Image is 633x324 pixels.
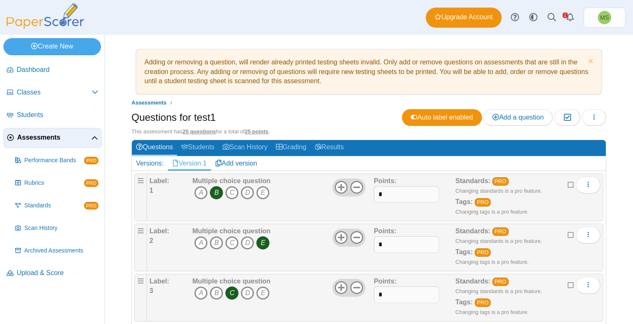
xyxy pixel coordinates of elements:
[84,157,98,164] span: PRO
[225,236,239,250] i: C
[576,227,600,243] button: More options
[131,128,606,135] div: This assessment has for a total of .
[244,128,268,135] u: 25 points
[194,186,208,199] i: A
[194,236,208,250] i: A
[24,224,98,232] span: Scan History
[131,99,167,106] span: Assessments
[12,173,102,193] a: Rubrics PRO
[241,286,254,300] i: D
[311,140,348,156] a: Results
[17,133,91,142] span: Assessments
[475,248,491,257] a: PRO
[3,128,102,148] a: Assessments
[131,110,216,125] h1: Questions for test1
[256,186,270,199] i: E
[129,98,169,108] a: Assessments
[12,241,102,261] a: Archived Assessments
[455,298,473,306] b: Tags:
[149,278,169,285] b: Label:
[455,227,491,235] b: Standards:
[241,236,254,250] i: D
[192,278,270,285] b: Multiple choice question
[17,110,98,120] span: Students
[132,156,168,171] div: Versions:
[576,176,600,193] button: More options
[3,263,102,283] a: Upload & Score
[84,202,98,209] span: PRO
[17,88,92,97] span: Classes
[475,298,491,307] a: PRO
[598,11,611,24] span: Morgan Stefik
[24,156,84,165] span: Performance Bands
[576,277,600,293] button: More options
[12,218,102,238] a: Scan History
[374,177,396,184] b: Points:
[256,236,270,250] i: E
[132,140,177,156] a: Questions
[140,54,597,90] div: Adding or removing a question, will render already printed testing sheets invalid. Only add or re...
[12,151,102,171] a: Performance Bands PRO
[455,259,529,265] small: Changing tags is a pro feature.
[17,268,98,278] span: Upload & Score
[426,8,502,28] a: Upgrade Account
[192,177,270,184] b: Multiple choice question
[210,186,223,199] i: B
[455,188,542,194] small: Changing standards is a pro feature.
[24,247,98,255] span: Archived Assessments
[177,140,219,156] a: Students
[411,114,473,121] span: Auto label enabled
[183,128,216,135] u: 25 questions
[455,209,529,215] small: Changing tags is a pro feature.
[455,177,491,184] b: Standards:
[241,186,254,199] i: D
[24,202,84,210] span: Standards
[435,13,493,22] span: Upgrade Account
[3,3,87,29] img: PaperScorer
[374,278,396,285] b: Points:
[455,309,529,315] small: Changing tags is a pro feature.
[374,227,396,235] b: Points:
[272,140,311,156] a: Grading
[194,286,208,300] i: A
[12,196,102,216] a: Standards PRO
[256,286,270,300] i: E
[24,179,84,187] span: Rubrics
[149,227,169,235] b: Label:
[219,140,272,156] a: Scan History
[3,23,87,30] a: PaperScorer
[3,38,101,55] a: Create New
[475,198,491,207] a: PRO
[3,83,102,103] a: Classes
[3,105,102,125] a: Students
[586,58,593,66] a: Dismiss notice
[561,8,579,27] a: Alerts
[455,278,491,285] b: Standards:
[402,109,482,126] a: Auto label enabled
[149,287,153,294] b: 3
[192,227,270,235] b: Multiple choice question
[492,114,544,121] span: Add a question
[455,238,542,244] small: Changing standards is a pro feature.
[455,198,473,205] b: Tags:
[455,288,542,294] small: Changing standards is a pro feature.
[492,227,509,236] a: PRO
[168,156,211,171] a: Version 1
[134,274,147,321] div: Drag handle
[210,236,223,250] i: B
[149,187,153,194] b: 1
[134,224,147,271] div: Drag handle
[600,15,609,20] span: Morgan Stefik
[149,237,153,244] b: 2
[149,177,169,184] b: Label:
[455,248,473,255] b: Tags:
[84,179,98,187] span: PRO
[225,286,239,300] i: C
[3,60,102,80] a: Dashboard
[134,173,147,221] div: Drag handle
[484,109,553,126] a: Add a question
[584,8,625,28] a: Morgan Stefik
[211,156,262,171] a: Add version
[17,65,98,74] span: Dashboard
[492,177,509,186] a: PRO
